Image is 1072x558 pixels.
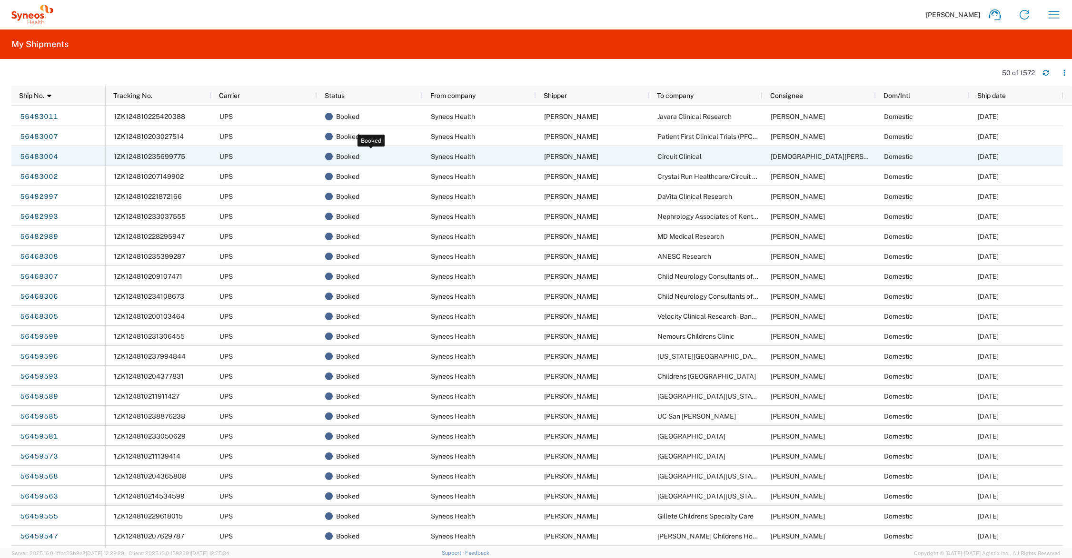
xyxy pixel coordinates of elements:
[114,432,186,440] span: 1ZK124810233050629
[544,532,598,540] span: John Polandick
[978,153,999,160] span: 08/13/2025
[219,313,233,320] span: UPS
[884,472,913,480] span: Domestic
[336,426,359,446] span: Booked
[336,306,359,326] span: Booked
[431,213,475,220] span: Syneos Health
[336,366,359,386] span: Booked
[544,313,598,320] span: John Polandick
[657,432,725,440] span: St. Jude's Childrens Hospital
[657,193,732,200] span: DaVita Clinical Research
[219,352,233,360] span: UPS
[978,253,999,260] span: 08/12/2025
[771,352,825,360] span: Anand Pallavi
[771,233,825,240] span: Marie Edwards
[544,372,598,380] span: John Polandick
[431,352,475,360] span: Syneos Health
[431,432,475,440] span: Syneos Health
[978,512,999,520] span: 08/11/2025
[219,293,233,300] span: UPS
[657,333,735,340] span: Nemours Childrens Clinic
[544,392,598,400] span: John Polandick
[219,233,233,240] span: UPS
[20,389,59,404] a: 56459589
[544,333,598,340] span: John Polandick
[771,173,825,180] span: Gabriella Demelo
[884,512,913,520] span: Domestic
[978,133,999,140] span: 08/13/2025
[884,113,913,120] span: Domestic
[431,512,475,520] span: Syneos Health
[657,313,765,320] span: Velocity Clinical Research - Banning
[431,313,475,320] span: Syneos Health
[114,193,182,200] span: 1ZK124810221872166
[771,492,825,500] span: Ciara Gibbs
[431,532,475,540] span: Syneos Health
[771,452,825,460] span: Destany McCain
[114,392,179,400] span: 1ZK124810211911427
[771,273,825,280] span: Vickie McDaniel
[336,526,359,546] span: Booked
[114,133,184,140] span: 1ZK124810203027514
[978,452,999,460] span: 08/11/2025
[129,550,229,556] span: Client: 2025.16.0-1592391
[926,10,980,19] span: [PERSON_NAME]
[219,532,233,540] span: UPS
[219,92,240,99] span: Carrier
[336,246,359,266] span: Booked
[336,406,359,426] span: Booked
[978,173,999,180] span: 08/13/2025
[219,153,233,160] span: UPS
[114,492,185,500] span: 1ZK124810214534599
[431,133,475,140] span: Syneos Health
[114,153,185,160] span: 1ZK124810235699775
[657,113,732,120] span: Javara Clinical Research
[978,472,999,480] span: 08/11/2025
[11,39,69,50] h2: My Shipments
[114,173,184,180] span: 1ZK124810207149902
[20,349,59,364] a: 56459596
[431,452,475,460] span: Syneos Health
[219,173,233,180] span: UPS
[657,392,762,400] span: University of Wisconsin School of Medicine
[431,153,475,160] span: Syneos Health
[657,233,724,240] span: MD Medical Research
[771,412,825,420] span: Gabriella Penner
[431,392,475,400] span: Syneos Health
[336,466,359,486] span: Booked
[544,193,598,200] span: John Polandick
[544,273,598,280] span: John Polandick
[219,273,233,280] span: UPS
[771,472,825,480] span: May Dominik
[771,432,825,440] span: Lauren Wooten
[336,326,359,346] span: Booked
[219,193,233,200] span: UPS
[657,253,711,260] span: ANESC Research
[430,92,476,99] span: From company
[219,213,233,220] span: UPS
[19,92,44,99] span: Ship No.
[431,173,475,180] span: Syneos Health
[657,133,777,140] span: Patient First Clinical Trials (PFCTRIALS)
[114,472,186,480] span: 1ZK124810204365808
[336,206,359,226] span: Booked
[884,412,913,420] span: Domestic
[219,492,233,500] span: UPS
[884,532,913,540] span: Domestic
[114,253,185,260] span: 1ZK124810235399287
[219,333,233,340] span: UPS
[884,313,913,320] span: Domestic
[442,550,466,556] a: Support
[20,129,59,144] a: 56483007
[978,492,999,500] span: 08/11/2025
[771,153,899,160] span: Christian Jones
[20,469,59,484] a: 56459568
[978,352,999,360] span: 08/11/2025
[657,412,736,420] span: UC San Diego Altman
[465,550,489,556] a: Feedback
[114,372,184,380] span: 1ZK124810204377831
[114,532,184,540] span: 1ZK124810207629787
[114,512,183,520] span: 1ZK124810229618015
[657,492,762,500] span: University of Iowa
[431,333,475,340] span: Syneos Health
